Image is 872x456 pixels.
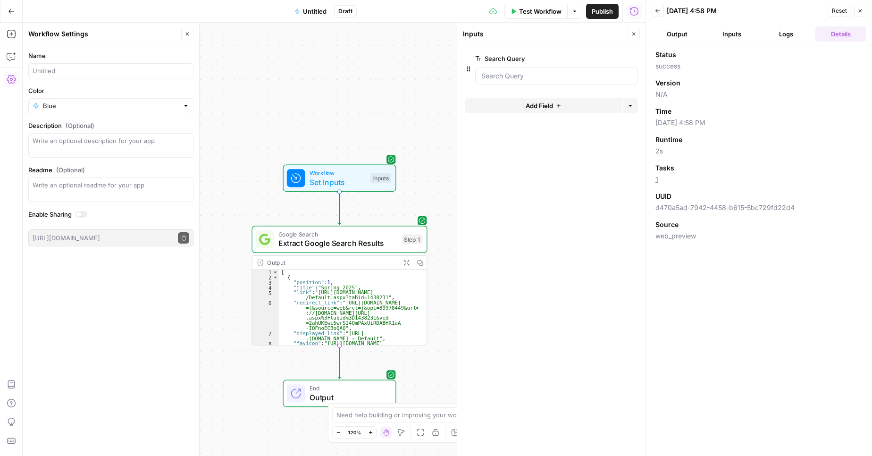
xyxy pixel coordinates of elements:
a: 1 [655,175,658,183]
span: Output [310,392,386,403]
input: Untitled [33,66,189,76]
button: Reset [828,5,851,17]
label: Name [28,51,193,60]
div: Google SearchExtract Google Search ResultsStep 1Output[ { "position":1, "title":"Spring 2025", "l... [252,226,428,346]
span: Draft [338,7,352,16]
div: Inputs [463,29,625,39]
span: N/A [655,90,863,99]
input: Blue [43,101,179,110]
button: Add Field [465,98,622,113]
span: Toggle code folding, rows 1 through 221 [272,270,278,275]
span: Set Inputs [310,177,366,188]
span: Test Workflow [519,7,562,16]
span: Extract Google Search Results [278,237,397,249]
div: Output [267,258,396,267]
span: Add Field [526,101,553,110]
span: [DATE] 4:58 PM [655,118,863,127]
span: Tasks [655,163,674,173]
div: WorkflowSet InputsInputs [252,165,428,192]
span: success [655,61,863,71]
input: Search Query [481,71,632,81]
span: Publish [592,7,613,16]
span: web_preview [655,231,863,241]
div: Step 1 [402,234,422,245]
button: Logs [761,26,812,42]
span: Workflow [310,169,366,177]
div: 5 [252,290,279,301]
label: Search Query [475,54,585,63]
g: Edge from start to step_1 [338,192,341,225]
div: 7 [252,331,279,341]
div: Workflow Settings [28,29,178,39]
div: 8 [252,341,279,362]
span: 120% [348,429,361,436]
div: EndOutput [252,380,428,407]
span: Time [655,107,671,116]
button: Details [815,26,866,42]
button: Test Workflow [504,4,567,19]
span: Toggle code folding, rows 2 through 18 [272,275,278,280]
span: UUID [655,192,671,201]
span: Untitled [303,7,327,16]
span: Reset [832,7,847,15]
button: Untitled [289,4,332,19]
g: Edge from step_1 to end [338,346,341,379]
label: Description [28,121,193,130]
span: Source [655,220,679,229]
label: Readme [28,165,193,175]
span: (Optional) [66,121,94,130]
div: 1 [252,270,279,275]
button: Publish [586,4,619,19]
button: Output [652,26,703,42]
div: 4 [252,285,279,290]
div: 6 [252,301,279,331]
label: Enable Sharing [28,210,193,219]
label: Color [28,86,193,95]
div: 3 [252,280,279,285]
button: Inputs [706,26,757,42]
span: End [310,384,386,393]
span: 2s [655,146,863,156]
div: Inputs [370,173,391,184]
span: Runtime [655,135,682,144]
span: (Optional) [56,165,85,175]
span: d470a5ad-7942-4458-b615-5bc729fd22d4 [655,203,863,212]
span: Version [655,78,680,88]
span: Google Search [278,230,397,239]
div: 2 [252,275,279,280]
span: Status [655,50,676,59]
